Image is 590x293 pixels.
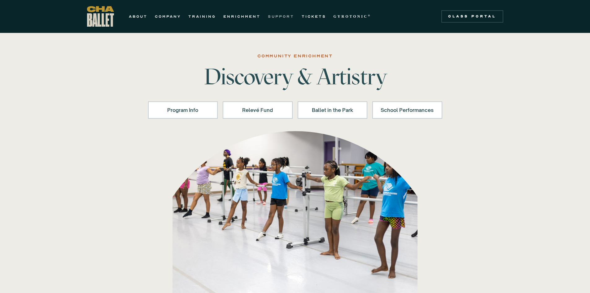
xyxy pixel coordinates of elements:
h1: Discovery & Artistry [199,65,392,88]
a: GYROTONIC® [334,13,371,20]
a: COMPANY [155,13,181,20]
a: School Performances [372,101,442,119]
a: Relevé Fund [223,101,293,119]
div: School Performances [380,106,434,114]
a: Class Portal [441,10,503,23]
a: SUPPORT [268,13,294,20]
a: TRAINING [188,13,216,20]
div: Ballet in the Park [306,106,360,114]
a: TICKETS [302,13,326,20]
a: Program Info [148,101,218,119]
a: ABOUT [129,13,147,20]
div: COMMUNITY ENRICHMENT [257,52,333,60]
a: Ballet in the Park [298,101,368,119]
div: Relevé Fund [231,106,285,114]
a: home [87,6,114,27]
sup: ® [368,14,371,17]
div: Program Info [156,106,210,114]
div: Class Portal [445,14,500,19]
strong: GYROTONIC [334,14,368,19]
a: ENRICHMENT [223,13,260,20]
